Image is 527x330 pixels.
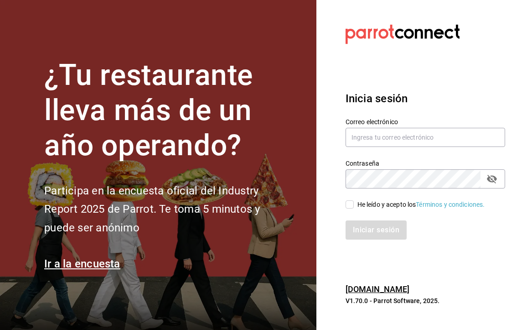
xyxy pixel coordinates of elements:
[44,58,290,163] h1: ¿Tu restaurante lleva más de un año operando?
[416,201,485,208] a: Términos y condiciones.
[346,128,505,147] input: Ingresa tu correo electrónico
[346,284,410,294] a: [DOMAIN_NAME]
[346,119,505,125] label: Correo electrónico
[357,200,485,210] div: He leído y acepto los
[346,160,505,167] label: Contraseña
[346,90,505,107] h3: Inicia sesión
[484,171,500,187] button: passwordField
[346,296,505,305] p: V1.70.0 - Parrot Software, 2025.
[44,182,290,237] h2: Participa en la encuesta oficial del Industry Report 2025 de Parrot. Te toma 5 minutos y puede se...
[44,257,120,270] a: Ir a la encuesta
